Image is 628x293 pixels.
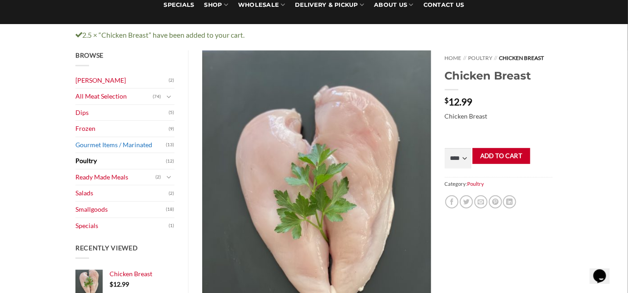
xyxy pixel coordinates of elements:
[169,219,174,233] span: (1)
[75,73,169,89] a: [PERSON_NAME]
[468,181,484,187] a: Poultry
[590,257,619,284] iframe: chat widget
[164,92,174,102] button: Toggle
[166,203,174,216] span: (18)
[445,55,462,61] a: Home
[153,90,161,104] span: (74)
[75,121,169,137] a: Frozen
[489,195,502,209] a: Pin on Pinterest
[75,169,156,185] a: Ready Made Meals
[110,270,174,278] a: Chicken Breast
[164,172,174,182] button: Toggle
[75,105,169,121] a: Dips
[169,106,174,119] span: (5)
[468,55,493,61] a: Poultry
[463,55,466,61] span: //
[75,89,153,104] a: All Meat Selection
[110,270,152,278] span: Chicken Breast
[166,154,174,168] span: (12)
[110,280,129,288] bdi: 12.99
[166,138,174,152] span: (13)
[474,195,488,209] a: Email to a Friend
[445,111,553,122] p: Chicken Breast
[445,96,473,107] bdi: 12.99
[75,202,166,218] a: Smallgoods
[499,55,544,61] span: Chicken Breast
[445,69,553,83] h1: Chicken Breast
[473,148,530,164] button: Add to cart
[445,195,459,209] a: Share on Facebook
[169,122,174,136] span: (9)
[69,30,559,41] div: 2.5 × “Chicken Breast” have been added to your cart.
[169,74,174,87] span: (2)
[75,51,104,59] span: Browse
[75,153,166,169] a: Poultry
[75,137,166,153] a: Gourmet Items / Marinated
[110,280,113,288] span: $
[445,177,553,190] span: Category:
[75,244,138,252] span: Recently Viewed
[156,170,161,184] span: (2)
[445,97,449,104] span: $
[494,55,498,61] span: //
[503,195,516,209] a: Share on LinkedIn
[75,185,169,201] a: Salads
[169,187,174,200] span: (2)
[460,195,473,209] a: Share on Twitter
[75,218,169,234] a: Specials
